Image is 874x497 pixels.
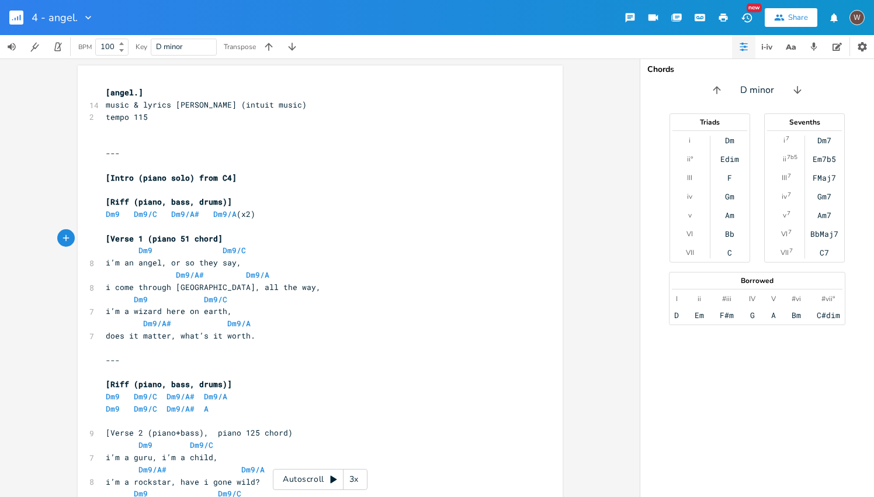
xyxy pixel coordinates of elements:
[687,154,693,164] div: ii°
[224,43,256,50] div: Transpose
[686,248,694,257] div: VII
[670,277,845,284] div: Borrowed
[781,248,789,257] div: VII
[722,294,731,303] div: #iii
[106,257,241,268] span: i’m an angel, or so they say,
[786,134,789,143] sup: 7
[725,229,734,239] div: Bb
[787,153,797,162] sup: 7b5
[204,294,227,305] span: Dm9/C
[783,210,786,220] div: v
[676,294,678,303] div: I
[106,148,120,158] span: ---
[849,4,865,31] button: W
[749,294,755,303] div: IV
[106,172,237,183] span: [Intro (piano solo) from C4]
[167,391,195,402] span: Dm9/A#
[106,330,255,341] span: does it matter, what’s it worth.
[727,248,732,257] div: C
[134,391,157,402] span: Dm9/C
[813,154,836,164] div: Em7b5
[106,112,148,122] span: tempo 115
[747,4,762,12] div: New
[782,173,787,182] div: III
[771,310,776,320] div: A
[765,8,817,27] button: Share
[817,310,840,320] div: C#dim
[686,229,693,239] div: VI
[788,12,808,23] div: Share
[783,154,786,164] div: ii
[344,469,365,490] div: 3x
[792,310,801,320] div: Bm
[787,209,790,218] sup: 7
[273,469,367,490] div: Autoscroll
[106,87,143,98] span: [angel.]
[674,310,679,320] div: D
[134,209,157,219] span: Dm9/C
[670,119,750,126] div: Triads
[687,192,692,201] div: iv
[720,310,734,320] div: F#m
[817,192,831,201] div: Gm7
[227,318,251,329] span: Dm9/A
[735,7,758,28] button: New
[727,173,732,182] div: F
[788,171,791,181] sup: 7
[817,210,831,220] div: Am7
[781,229,788,239] div: VI
[689,136,691,145] div: i
[789,246,793,256] sup: 7
[783,136,785,145] div: i
[190,440,213,450] span: Dm9/C
[241,464,265,475] span: Dm9/A
[820,248,829,257] div: C7
[106,379,232,389] span: [Riff (piano, bass, drums)]
[771,294,776,303] div: V
[647,65,867,74] div: Chords
[750,310,755,320] div: G
[246,270,269,280] span: Dm9/A
[171,209,199,219] span: Dm9/A#
[106,99,307,110] span: music & lyrics [PERSON_NAME] (intuit music)
[695,310,704,320] div: Em
[134,294,148,305] span: Dm9
[176,270,204,280] span: Dm9/A#
[688,210,692,220] div: v
[106,282,321,292] span: i come through [GEOGRAPHIC_DATA], all the way,
[810,229,838,239] div: BbMaj7
[782,192,787,201] div: iv
[167,403,195,414] span: Dm9/A#
[32,12,78,23] span: 4 - angel.
[223,245,246,256] span: Dm9/C
[720,154,739,164] div: Edim
[106,306,232,316] span: i’m a wizard here on earth,
[106,391,120,402] span: Dm9
[817,136,831,145] div: Dm7
[106,355,120,365] span: ---
[740,84,774,97] span: D minor
[725,192,734,201] div: Gm
[138,440,152,450] span: Dm9
[792,294,801,303] div: #vi
[106,233,223,244] span: [Verse 1 (piano 51 chord]
[106,196,232,207] span: [Riff (piano, bass, drums)]
[725,136,734,145] div: Dm
[725,210,734,220] div: Am
[106,403,120,414] span: Dm9
[813,173,836,182] div: FMaj7
[106,452,218,463] span: i’m a guru, i’m a child,
[138,245,152,256] span: Dm9
[213,209,237,219] span: Dm9/A
[106,209,120,219] span: Dm9
[698,294,701,303] div: ii
[143,318,171,329] span: Dm9/A#
[136,43,147,50] div: Key
[204,391,227,402] span: Dm9/A
[788,190,791,199] sup: 7
[78,44,92,50] div: BPM
[134,403,157,414] span: Dm9/C
[106,209,255,219] span: (x2)
[788,227,792,237] sup: 7
[106,427,293,438] span: [Verse 2 (piano+bass), piano 125 chord)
